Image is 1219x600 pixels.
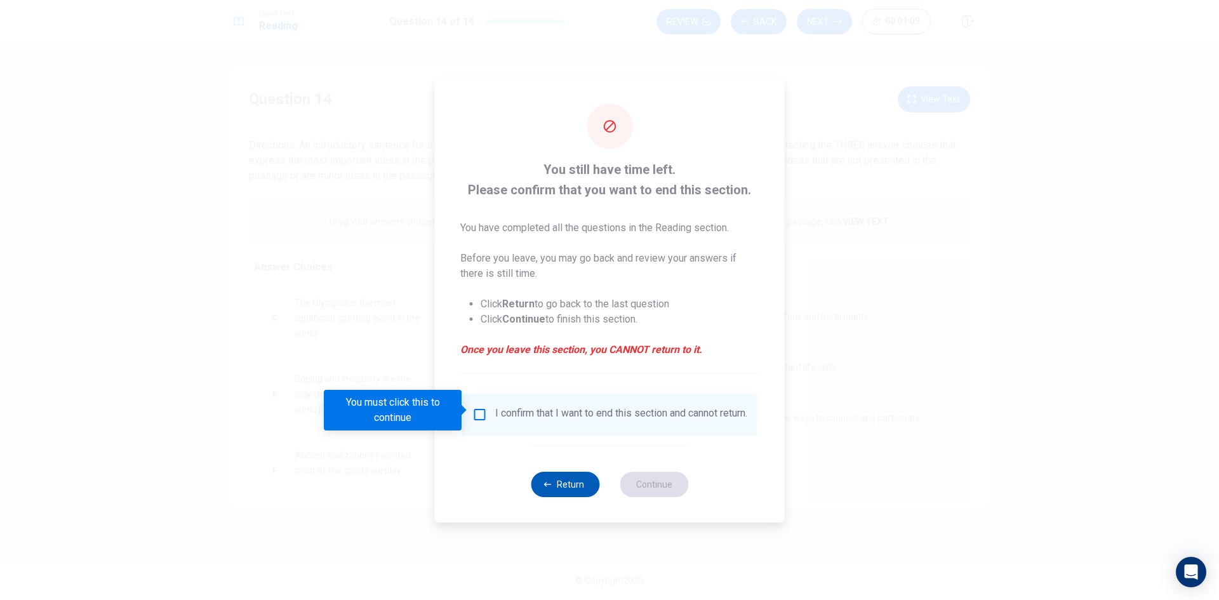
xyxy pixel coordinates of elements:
[620,472,688,497] button: Continue
[495,407,747,422] div: I confirm that I want to end this section and cannot return.
[481,312,759,327] li: Click to finish this section.
[531,472,599,497] button: Return
[502,313,545,325] strong: Continue
[460,220,759,236] p: You have completed all the questions in the Reading section.
[502,298,535,310] strong: Return
[472,407,488,422] span: You must click this to continue
[1176,557,1206,587] div: Open Intercom Messenger
[460,251,759,281] p: Before you leave, you may go back and review your answers if there is still time.
[481,297,759,312] li: Click to go back to the last question
[460,159,759,200] span: You still have time left. Please confirm that you want to end this section.
[460,342,759,357] em: Once you leave this section, you CANNOT return to it.
[324,390,462,430] div: You must click this to continue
